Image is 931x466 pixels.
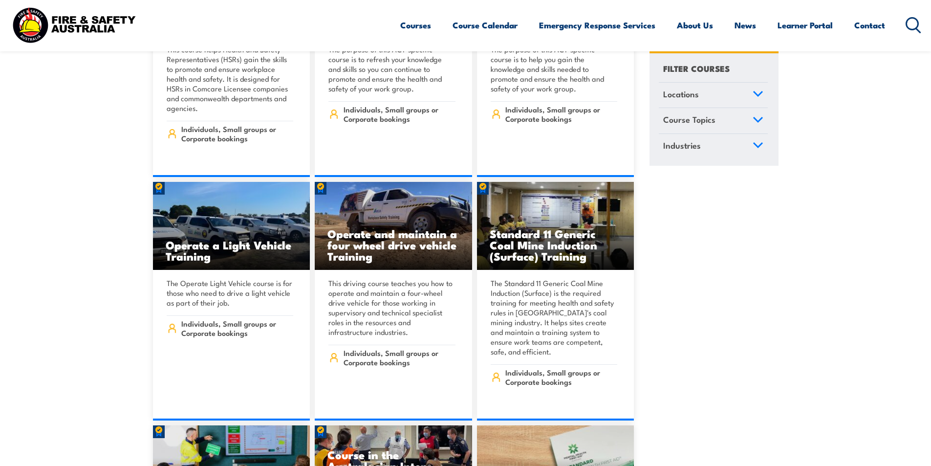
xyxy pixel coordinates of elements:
[315,182,472,270] img: Operate and Maintain a Four Wheel Drive Vehicle TRAINING (1)
[663,139,701,152] span: Industries
[315,182,472,270] a: Operate and maintain a four wheel drive vehicle Training
[328,44,455,93] p: The purpose of this ACT-specific course is to refresh your knowledge and skills so you can contin...
[505,368,617,386] span: Individuals, Small groups or Corporate bookings
[477,182,634,270] a: Standard 11 Generic Coal Mine Induction (Surface) Training
[453,12,518,38] a: Course Calendar
[477,182,634,270] img: Standard 11 Generic Coal Mine Induction (Surface) TRAINING (1)
[659,109,768,134] a: Course Topics
[659,83,768,108] a: Locations
[778,12,833,38] a: Learner Portal
[181,124,293,143] span: Individuals, Small groups or Corporate bookings
[663,88,699,101] span: Locations
[854,12,885,38] a: Contact
[167,278,294,308] p: The Operate Light Vehicle course is for those who need to drive a light vehicle as part of their ...
[539,12,655,38] a: Emergency Response Services
[328,278,455,337] p: This driving course teaches you how to operate and maintain a four-wheel drive vehicle for those ...
[490,228,622,262] h3: Standard 11 Generic Coal Mine Induction (Surface) Training
[659,134,768,159] a: Industries
[663,113,715,127] span: Course Topics
[505,105,617,123] span: Individuals, Small groups or Corporate bookings
[677,12,713,38] a: About Us
[153,182,310,270] a: Operate a Light Vehicle Training
[663,62,730,75] h4: FILTER COURSES
[166,239,298,262] h3: Operate a Light Vehicle Training
[344,105,455,123] span: Individuals, Small groups or Corporate bookings
[327,228,459,262] h3: Operate and maintain a four wheel drive vehicle Training
[491,44,618,93] p: The purpose of this ACT-specific course is to help you gain the knowledge and skills needed to pr...
[167,44,294,113] p: This course helps Health and Safety Representatives (HSRs) gain the skills to promote and ensure ...
[400,12,431,38] a: Courses
[344,348,455,367] span: Individuals, Small groups or Corporate bookings
[153,182,310,270] img: Operate a Light Vehicle TRAINING (1)
[181,319,293,337] span: Individuals, Small groups or Corporate bookings
[735,12,756,38] a: News
[491,278,618,356] p: The Standard 11 Generic Coal Mine Induction (Surface) is the required training for meeting health...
